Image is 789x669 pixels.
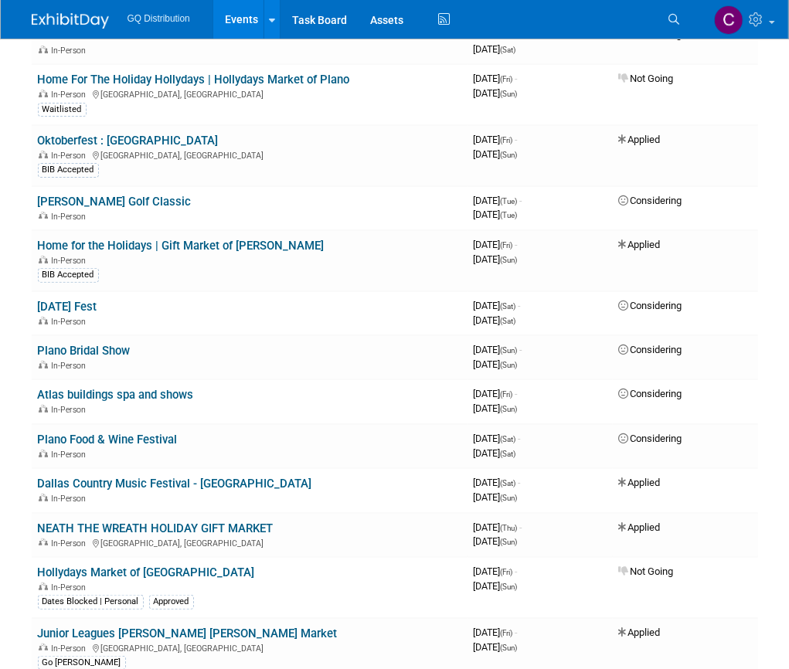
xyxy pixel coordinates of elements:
span: [DATE] [474,477,521,488]
span: [DATE] [474,521,522,533]
span: (Sat) [501,317,516,325]
span: Applied [619,477,661,488]
img: In-Person Event [39,46,48,53]
img: In-Person Event [39,644,48,651]
span: (Sun) [501,644,518,652]
span: GQ Distribution [128,13,190,24]
span: In-Person [52,90,91,100]
span: Applied [619,521,661,533]
span: (Fri) [501,629,513,637]
img: ExhibitDay [32,13,109,29]
span: [DATE] [474,314,516,326]
span: Not Going [619,73,674,84]
a: Oktoberfest : [GEOGRAPHIC_DATA] [38,134,219,148]
span: Considering [619,195,682,206]
img: In-Person Event [39,582,48,590]
span: (Fri) [501,75,513,83]
div: [GEOGRAPHIC_DATA], [GEOGRAPHIC_DATA] [38,536,461,548]
a: [DATE] Fest [38,300,97,314]
span: (Sun) [501,538,518,546]
span: - [515,239,518,250]
span: In-Person [52,361,91,371]
span: (Sun) [501,582,518,591]
img: In-Person Event [39,494,48,501]
span: Applied [619,239,661,250]
span: [DATE] [474,433,521,444]
a: [PERSON_NAME] Golf Classic [38,195,192,209]
img: In-Person Event [39,256,48,263]
img: In-Person Event [39,90,48,97]
a: Fall Fun Festival [38,29,121,42]
a: Atlas buildings spa and shows [38,388,194,402]
span: - [520,195,522,206]
span: (Tue) [501,197,518,205]
img: In-Person Event [39,405,48,413]
span: [DATE] [474,447,516,459]
span: [DATE] [474,300,521,311]
span: [DATE] [474,402,518,414]
a: Home for the Holidays | Gift Market of [PERSON_NAME] [38,239,325,253]
a: Plano Food & Wine Festival [38,433,178,447]
img: Carla Quiambao [714,5,743,35]
span: (Sun) [501,346,518,355]
span: - [519,300,521,311]
span: (Thu) [501,524,518,532]
span: In-Person [52,317,91,327]
span: [DATE] [474,29,521,40]
a: NEATH THE WREATH HOLIDAY GIFT MARKET [38,521,274,535]
a: Plano Bridal Show [38,344,131,358]
span: (Fri) [501,136,513,144]
span: [DATE] [474,535,518,547]
span: (Sun) [501,405,518,413]
span: (Sat) [501,46,516,54]
span: [DATE] [474,344,522,355]
span: Considering [619,433,682,444]
span: In-Person [52,494,91,504]
span: (Fri) [501,241,513,250]
div: BIB Accepted [38,163,99,177]
span: Considering [619,388,682,399]
span: (Tue) [501,211,518,219]
span: - [519,29,521,40]
span: In-Person [52,212,91,222]
div: [GEOGRAPHIC_DATA], [GEOGRAPHIC_DATA] [38,87,461,100]
span: (Sat) [501,435,516,443]
span: (Sun) [501,361,518,369]
span: [DATE] [474,358,518,370]
a: Junior Leagues [PERSON_NAME] [PERSON_NAME] Market [38,627,338,640]
img: In-Person Event [39,450,48,457]
div: Dates Blocked | Personal [38,595,144,609]
span: [DATE] [474,195,522,206]
span: - [519,477,521,488]
span: In-Person [52,644,91,654]
span: (Fri) [501,390,513,399]
a: Home For The Holiday Hollydays | Hollydays Market of Plano [38,73,350,87]
span: [DATE] [474,253,518,265]
span: - [519,433,521,444]
span: - [520,344,522,355]
img: In-Person Event [39,212,48,219]
span: [DATE] [474,134,518,145]
span: Considering [619,300,682,311]
a: Hollydays Market of [GEOGRAPHIC_DATA] [38,565,255,579]
span: [DATE] [474,627,518,638]
div: Waitlisted [38,103,87,117]
a: Dallas Country Music Festival - [GEOGRAPHIC_DATA] [38,477,312,491]
span: (Sun) [501,256,518,264]
span: [DATE] [474,73,518,84]
span: [DATE] [474,580,518,592]
span: [DATE] [474,491,518,503]
span: Considering [619,29,682,40]
span: [DATE] [474,388,518,399]
span: (Sat) [501,302,516,311]
span: Considering [619,344,682,355]
div: [GEOGRAPHIC_DATA], [GEOGRAPHIC_DATA] [38,641,461,654]
img: In-Person Event [39,151,48,158]
span: In-Person [52,405,91,415]
span: Applied [619,627,661,638]
span: Applied [619,134,661,145]
span: In-Person [52,538,91,548]
span: In-Person [52,256,91,266]
span: In-Person [52,450,91,460]
span: [DATE] [474,641,518,653]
